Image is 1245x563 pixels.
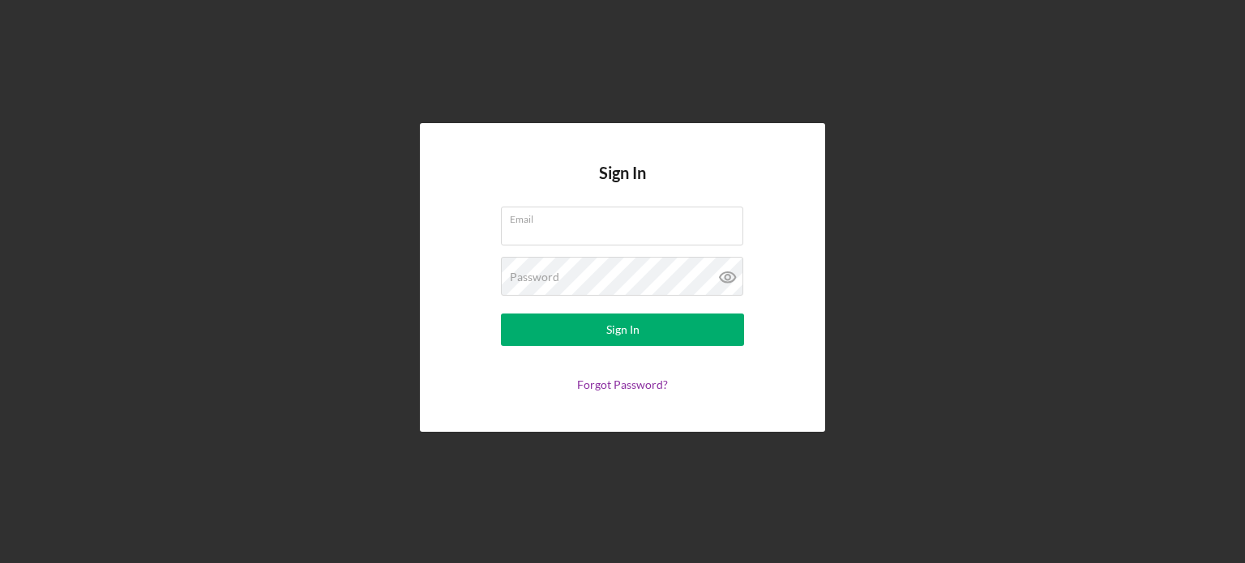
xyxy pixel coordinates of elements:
h4: Sign In [599,164,646,207]
button: Sign In [501,313,744,346]
a: Forgot Password? [577,377,668,391]
label: Email [510,207,743,225]
div: Sign In [606,313,640,346]
label: Password [510,271,559,284]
